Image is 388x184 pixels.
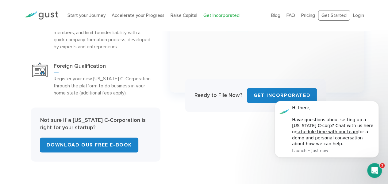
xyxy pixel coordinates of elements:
[301,13,315,18] a: Pricing
[265,92,388,167] iframe: Intercom notifications message
[286,13,295,18] a: FAQ
[54,75,152,96] p: Register your new [US_STATE] C-Corporation through the platform to do business in your home state...
[247,88,317,103] a: Get INCORPORATED
[380,163,385,168] span: 2
[40,117,151,131] p: Not sure if a [US_STATE] C-Corporation is right for your startup?
[112,13,164,18] a: Accelerate your Progress
[353,13,364,18] a: Login
[194,92,242,98] strong: Ready to File Now?
[40,138,138,152] a: Download Our Free E-Book
[367,163,382,178] iframe: Intercom live chat
[54,22,152,50] p: Set modern startup bylaws, appoint board members, and limit founder liability with a quick compan...
[171,13,197,18] a: Raise Capital
[318,10,350,21] a: Get Started
[32,62,48,78] img: Foreign Qualification
[271,13,280,18] a: Blog
[67,13,106,18] a: Start your Journey
[24,11,58,20] img: Gust Logo
[203,13,240,18] a: Get Incorporated
[54,62,152,72] h3: Foreign Qualification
